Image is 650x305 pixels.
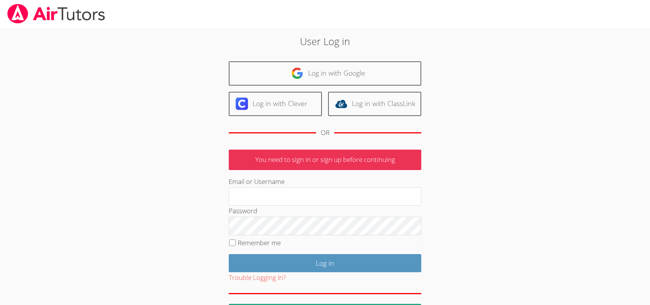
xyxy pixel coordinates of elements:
[238,238,281,247] label: Remember me
[229,92,322,116] a: Log in with Clever
[149,34,501,49] h2: User Log in
[229,150,421,170] p: You need to sign in or sign up before continuing
[335,98,347,110] img: classlink-logo-d6bb404cc1216ec64c9a2012d9dc4662098be43eaf13dc465df04b49fa7ab582.svg
[321,127,330,138] div: OR
[291,67,303,79] img: google-logo-50288ca7cdecda66e5e0955fdab243c47b7ad437acaf1139b6f446037453330a.svg
[229,206,257,215] label: Password
[7,4,106,24] img: airtutors_banner-c4298cdbf04f3fff15de1276eac7730deb9818008684d7c2e4769d2f7ddbe033.png
[229,61,421,86] a: Log in with Google
[229,254,421,272] input: Log in
[229,272,286,283] button: Trouble Logging In?
[229,177,285,186] label: Email or Username
[328,92,421,116] a: Log in with ClassLink
[236,98,248,110] img: clever-logo-6eab21bc6e7a338710f1a6ff85c0baf02591cd810cc4098c63d3a4b26e2feb20.svg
